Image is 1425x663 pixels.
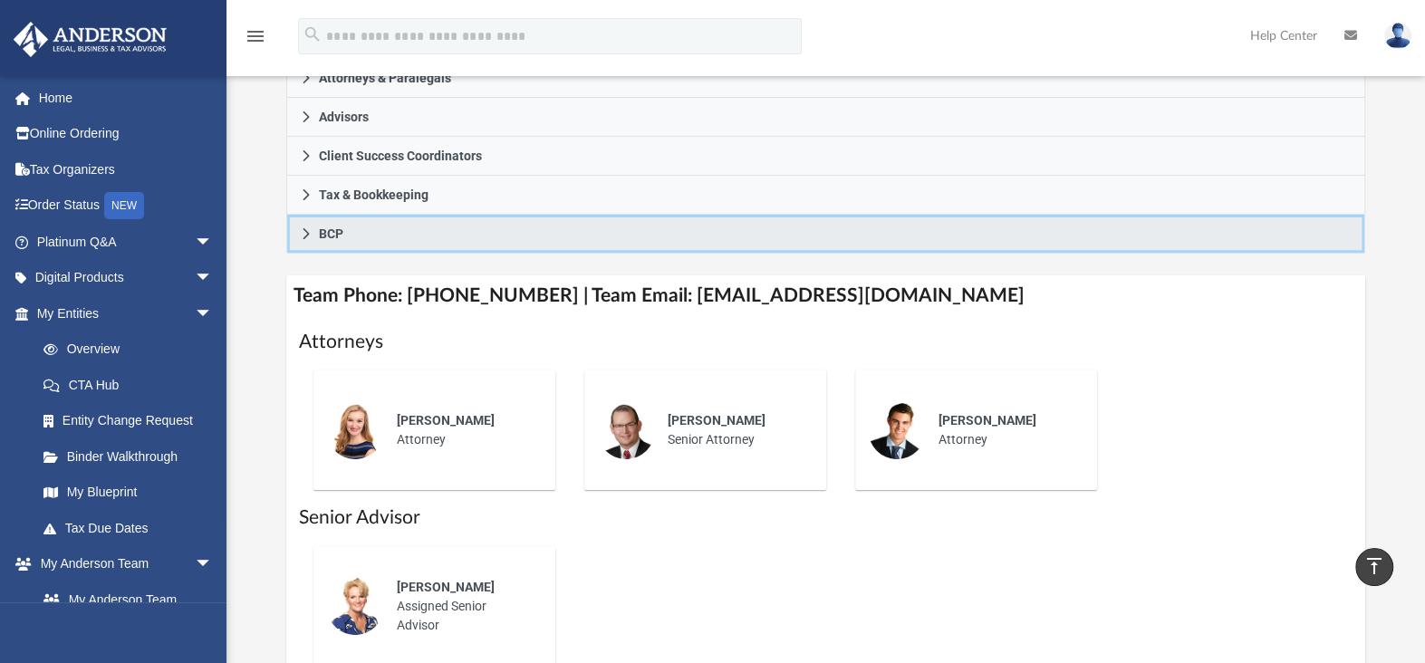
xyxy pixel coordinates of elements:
[104,192,144,219] div: NEW
[384,399,543,462] div: Attorney
[195,224,231,261] span: arrow_drop_down
[8,22,172,57] img: Anderson Advisors Platinum Portal
[668,413,765,428] span: [PERSON_NAME]
[319,110,369,123] span: Advisors
[286,137,1365,176] a: Client Success Coordinators
[319,227,343,240] span: BCP
[303,24,323,44] i: search
[319,188,428,201] span: Tax & Bookkeeping
[299,504,1353,531] h1: Senior Advisor
[1355,548,1393,586] a: vertical_align_top
[13,151,240,187] a: Tax Organizers
[286,275,1365,316] h4: Team Phone: [PHONE_NUMBER] | Team Email: [EMAIL_ADDRESS][DOMAIN_NAME]
[384,565,543,648] div: Assigned Senior Advisor
[13,295,240,331] a: My Entitiesarrow_drop_down
[868,401,926,459] img: thumbnail
[13,260,240,296] a: Digital Productsarrow_drop_down
[286,215,1365,254] a: BCP
[25,581,222,618] a: My Anderson Team
[245,25,266,47] i: menu
[13,187,240,225] a: Order StatusNEW
[25,475,231,511] a: My Blueprint
[25,403,240,439] a: Entity Change Request
[13,80,240,116] a: Home
[299,329,1353,355] h1: Attorneys
[326,401,384,459] img: thumbnail
[397,580,495,594] span: [PERSON_NAME]
[13,224,240,260] a: Platinum Q&Aarrow_drop_down
[286,58,1365,98] a: Attorneys & Paralegals
[25,331,240,368] a: Overview
[655,399,814,462] div: Senior Attorney
[195,260,231,297] span: arrow_drop_down
[13,116,240,152] a: Online Ordering
[597,401,655,459] img: thumbnail
[319,149,482,162] span: Client Success Coordinators
[326,577,384,635] img: thumbnail
[286,98,1365,137] a: Advisors
[939,413,1036,428] span: [PERSON_NAME]
[926,399,1084,462] div: Attorney
[195,546,231,583] span: arrow_drop_down
[195,295,231,332] span: arrow_drop_down
[25,510,240,546] a: Tax Due Dates
[1384,23,1411,49] img: User Pic
[319,72,451,84] span: Attorneys & Paralegals
[25,367,240,403] a: CTA Hub
[245,34,266,47] a: menu
[25,438,240,475] a: Binder Walkthrough
[286,176,1365,215] a: Tax & Bookkeeping
[13,546,231,582] a: My Anderson Teamarrow_drop_down
[397,413,495,428] span: [PERSON_NAME]
[1363,555,1385,577] i: vertical_align_top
